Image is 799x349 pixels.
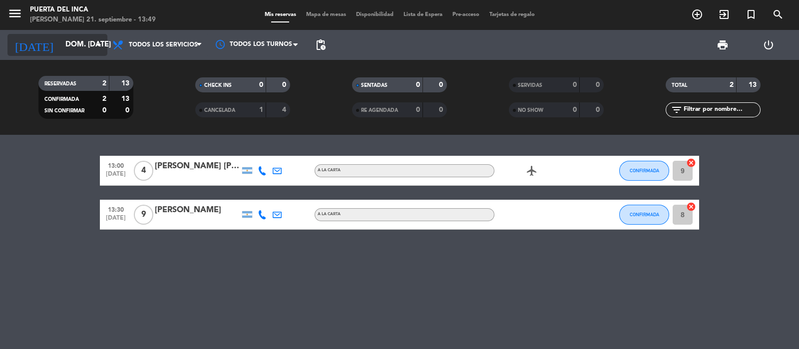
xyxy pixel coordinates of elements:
strong: 13 [121,95,131,102]
button: menu [7,6,22,24]
strong: 13 [749,81,759,88]
i: power_settings_new [763,39,775,51]
strong: 0 [416,81,420,88]
strong: 0 [439,81,445,88]
div: [PERSON_NAME] [155,204,240,217]
span: Lista de Espera [399,12,447,17]
span: Tarjetas de regalo [484,12,540,17]
div: [PERSON_NAME] 21. septiembre - 13:49 [30,15,156,25]
i: filter_list [671,104,683,116]
strong: 4 [282,106,288,113]
span: RESERVADAS [44,81,76,86]
strong: 0 [282,81,288,88]
span: [DATE] [103,215,128,226]
button: CONFIRMADA [619,161,669,181]
i: [DATE] [7,34,60,56]
span: Mis reservas [260,12,301,17]
strong: 2 [102,95,106,102]
i: airplanemode_active [526,165,538,177]
strong: 0 [596,106,602,113]
span: A LA CARTA [318,212,341,216]
strong: 2 [102,80,106,87]
span: CHECK INS [204,83,232,88]
i: search [772,8,784,20]
i: arrow_drop_down [93,39,105,51]
span: Todos los servicios [129,41,198,48]
strong: 0 [573,106,577,113]
span: print [717,39,729,51]
button: CONFIRMADA [619,205,669,225]
span: TOTAL [672,83,687,88]
span: Mapa de mesas [301,12,351,17]
strong: 0 [416,106,420,113]
span: [DATE] [103,171,128,182]
span: NO SHOW [518,108,543,113]
i: turned_in_not [745,8,757,20]
span: Disponibilidad [351,12,399,17]
span: SERVIDAS [518,83,542,88]
strong: 13 [121,80,131,87]
i: menu [7,6,22,21]
span: pending_actions [315,39,327,51]
strong: 0 [102,107,106,114]
span: Pre-acceso [447,12,484,17]
strong: 0 [596,81,602,88]
strong: 0 [259,81,263,88]
strong: 0 [439,106,445,113]
strong: 1 [259,106,263,113]
span: 9 [134,205,153,225]
span: CONFIRMADA [630,212,659,217]
span: CONFIRMADA [44,97,79,102]
span: CANCELADA [204,108,235,113]
span: 13:00 [103,159,128,171]
div: LOG OUT [746,30,792,60]
i: cancel [686,158,696,168]
span: SENTADAS [361,83,388,88]
div: Puerta del Inca [30,5,156,15]
span: 4 [134,161,153,181]
strong: 0 [125,107,131,114]
i: cancel [686,202,696,212]
span: SIN CONFIRMAR [44,108,84,113]
span: RE AGENDADA [361,108,398,113]
span: 13:30 [103,203,128,215]
i: exit_to_app [718,8,730,20]
strong: 2 [730,81,734,88]
strong: 0 [573,81,577,88]
span: CONFIRMADA [630,168,659,173]
i: add_circle_outline [691,8,703,20]
div: [PERSON_NAME] [PERSON_NAME] [155,160,240,173]
input: Filtrar por nombre... [683,104,760,115]
span: A LA CARTA [318,168,341,172]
